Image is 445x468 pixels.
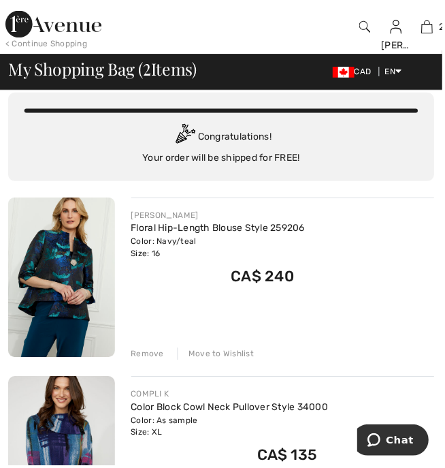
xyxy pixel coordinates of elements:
span: EN [387,67,404,77]
img: 1ère Avenue [5,11,102,38]
img: Floral Hip-Length Blouse Style 259206 [8,199,116,360]
img: search the website [361,19,373,35]
div: COMPLI K [132,390,331,403]
a: Color Block Cowl Neck Pullover Style 34000 [132,404,331,416]
a: Sign In [393,21,404,33]
img: Canadian Dollar [335,67,357,78]
img: My Bag [424,19,435,35]
span: CAD [335,67,379,77]
a: Floral Hip-Length Blouse Style 259206 [132,224,307,236]
div: [PERSON_NAME] [132,210,307,223]
span: CA$ 240 [233,269,296,287]
div: Color: As sample Size: XL [132,417,331,441]
div: Color: Navy/teal Size: 16 [132,237,307,262]
span: CA$ 135 [259,449,319,467]
span: 2 [144,57,152,79]
div: [PERSON_NAME] [383,39,413,53]
img: My Info [393,19,404,35]
div: Remove [132,350,165,362]
div: < Continue Shopping [5,38,88,50]
div: Move to Wishlist [178,350,256,362]
iframe: Opens a widget where you can chat to one of our agents [359,427,431,461]
a: 2 [414,19,444,35]
img: Congratulation2.svg [172,125,199,152]
div: Congratulations! Your order will be shipped for FREE! [24,125,421,166]
span: My Shopping Bag ( Items) [8,61,198,78]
